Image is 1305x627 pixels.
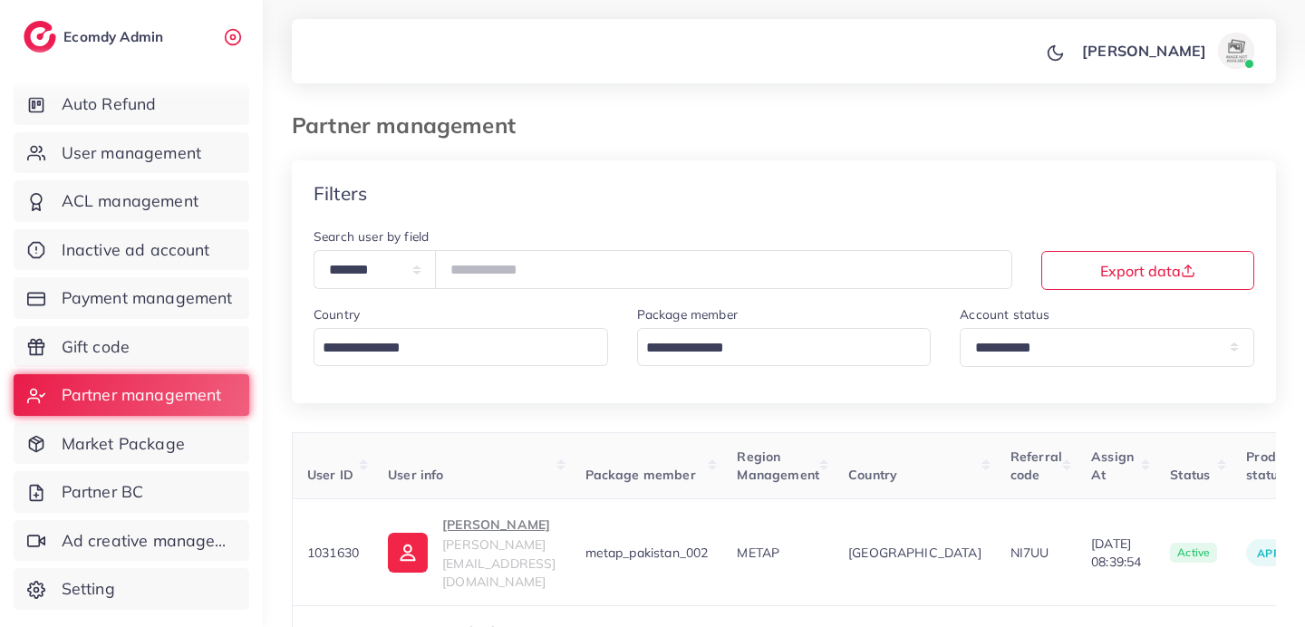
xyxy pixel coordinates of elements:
[62,480,144,504] span: Partner BC
[24,21,56,53] img: logo
[314,305,360,323] label: Country
[1010,545,1049,561] span: NI7UU
[442,514,556,535] p: [PERSON_NAME]
[14,132,249,174] a: User management
[388,467,443,483] span: User info
[14,471,249,513] a: Partner BC
[62,238,210,262] span: Inactive ad account
[14,374,249,416] a: Partner management
[640,334,908,362] input: Search for option
[14,229,249,271] a: Inactive ad account
[1010,449,1062,483] span: Referral code
[637,328,932,366] div: Search for option
[442,536,556,590] span: [PERSON_NAME][EMAIL_ADDRESS][DOMAIN_NAME]
[307,545,359,561] span: 1031630
[960,305,1049,323] label: Account status
[62,189,198,213] span: ACL management
[637,305,738,323] label: Package member
[848,467,897,483] span: Country
[1170,543,1217,563] span: active
[14,277,249,319] a: Payment management
[14,520,249,562] a: Ad creative management
[314,182,367,205] h4: Filters
[585,467,696,483] span: Package member
[24,21,168,53] a: logoEcomdy Admin
[585,545,709,561] span: metap_pakistan_002
[314,328,608,366] div: Search for option
[14,423,249,465] a: Market Package
[1218,33,1254,69] img: avatar
[1041,251,1255,290] button: Export data
[62,335,130,359] span: Gift code
[14,180,249,222] a: ACL management
[316,334,585,362] input: Search for option
[1170,467,1210,483] span: Status
[1091,449,1134,483] span: Assign At
[62,92,157,116] span: Auto Refund
[62,529,236,553] span: Ad creative management
[1100,264,1195,278] span: Export data
[62,577,115,601] span: Setting
[307,467,353,483] span: User ID
[14,326,249,368] a: Gift code
[14,568,249,610] a: Setting
[1091,535,1141,572] span: [DATE] 08:39:54
[62,432,185,456] span: Market Package
[388,533,428,573] img: ic-user-info.36bf1079.svg
[14,83,249,125] a: Auto Refund
[292,112,530,139] h3: Partner management
[1082,40,1206,62] p: [PERSON_NAME]
[388,514,556,591] a: [PERSON_NAME][PERSON_NAME][EMAIL_ADDRESS][DOMAIN_NAME]
[62,286,233,310] span: Payment management
[848,544,981,562] span: [GEOGRAPHIC_DATA]
[62,383,222,407] span: Partner management
[1072,33,1261,69] a: [PERSON_NAME]avatar
[737,545,779,561] span: METAP
[63,28,168,45] h2: Ecomdy Admin
[737,449,819,483] span: Region Management
[62,141,201,165] span: User management
[314,227,429,246] label: Search user by field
